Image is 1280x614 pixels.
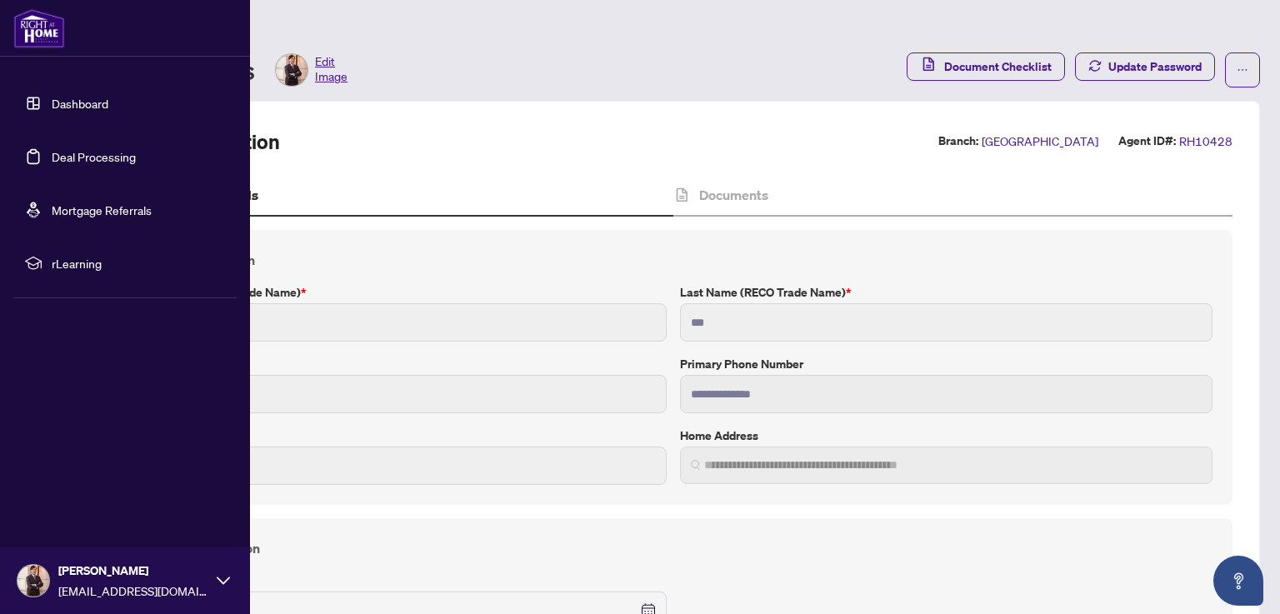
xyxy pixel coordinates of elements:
img: search_icon [691,460,701,470]
label: Primary Phone Number [680,355,1212,373]
h4: Contact Information [134,250,1212,270]
a: Deal Processing [52,149,136,164]
label: First Name (RECO Trade Name) [134,283,667,302]
label: Home Address [680,427,1212,445]
label: E-mail Address [134,427,667,445]
img: Profile Icon [17,565,49,597]
img: Profile Icon [276,54,307,86]
label: Agent ID#: [1118,132,1176,151]
label: Last Name (RECO Trade Name) [680,283,1212,302]
button: Open asap [1213,556,1263,606]
span: [EMAIL_ADDRESS][DOMAIN_NAME] [58,582,208,600]
button: Document Checklist [907,52,1065,81]
h4: Documents [699,185,768,205]
button: Update Password [1075,52,1215,81]
span: Document Checklist [944,53,1052,80]
span: [PERSON_NAME] [58,562,208,580]
a: Mortgage Referrals [52,202,152,217]
span: rLearning [52,254,225,272]
label: Legal Name [134,355,667,373]
a: Dashboard [52,96,108,111]
span: [GEOGRAPHIC_DATA] [982,132,1098,151]
label: Branch: [938,132,978,151]
span: Edit Image [315,53,347,87]
span: ellipsis [1237,64,1248,76]
label: Date of Birth [134,572,667,590]
img: logo [13,8,65,48]
span: Update Password [1108,53,1202,80]
span: RH10428 [1179,132,1232,151]
h4: Personal Information [134,538,1212,558]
